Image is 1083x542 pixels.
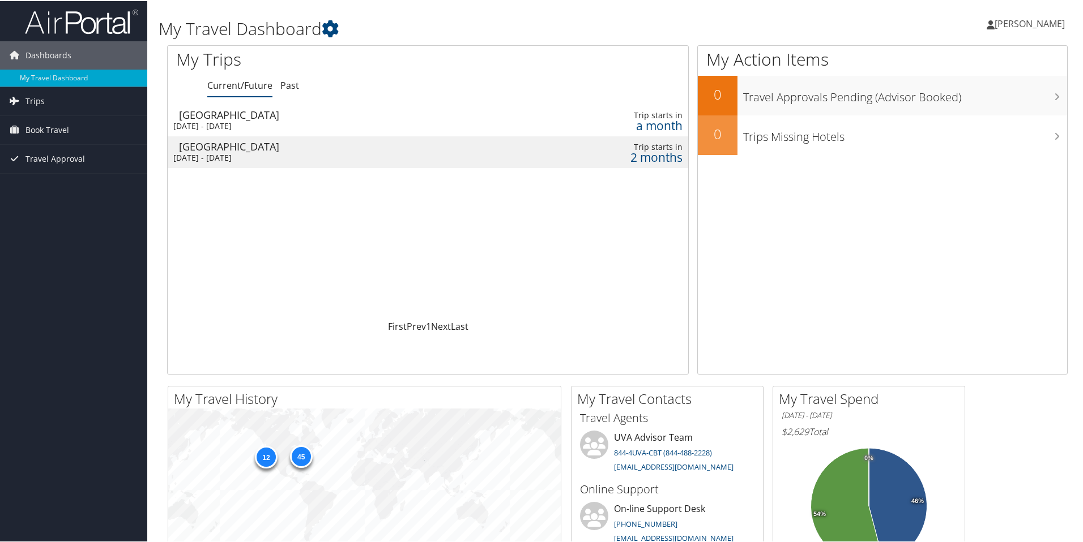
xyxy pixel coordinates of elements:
h2: My Travel Contacts [577,388,763,407]
h3: Online Support [580,480,754,496]
h3: Trips Missing Hotels [743,122,1067,144]
img: airportal-logo.png [25,7,138,34]
a: Prev [407,319,426,332]
div: a month [547,119,683,130]
a: Next [431,319,451,332]
li: UVA Advisor Team [574,429,760,476]
a: 0Travel Approvals Pending (Advisor Booked) [698,75,1067,114]
h1: My Travel Dashboard [159,16,770,40]
a: 844-4UVA-CBT (844-488-2228) [614,446,712,457]
tspan: 54% [813,510,826,517]
a: [PERSON_NAME] [987,6,1076,40]
div: 12 [254,445,277,467]
span: [PERSON_NAME] [995,16,1065,29]
h2: 0 [698,84,737,103]
h2: My Travel History [174,388,561,407]
h2: 0 [698,123,737,143]
div: Trip starts in [547,141,683,151]
span: Book Travel [25,115,69,143]
h3: Travel Agents [580,409,754,425]
a: [EMAIL_ADDRESS][DOMAIN_NAME] [614,532,734,542]
tspan: 0% [864,454,873,461]
h1: My Action Items [698,46,1067,70]
tspan: 46% [911,497,924,504]
div: 2 months [547,151,683,161]
div: [DATE] - [DATE] [173,152,473,162]
span: Dashboards [25,40,71,68]
a: 1 [426,319,431,332]
a: First [388,319,407,332]
a: [EMAIL_ADDRESS][DOMAIN_NAME] [614,461,734,471]
h2: My Travel Spend [779,388,965,407]
a: Past [280,78,299,91]
div: Trip starts in [547,109,683,119]
a: Last [451,319,468,332]
a: 0Trips Missing Hotels [698,114,1067,154]
div: 45 [289,444,312,467]
div: [GEOGRAPHIC_DATA] [179,109,479,119]
h1: My Trips [176,46,463,70]
span: Trips [25,86,45,114]
div: [GEOGRAPHIC_DATA] [179,140,479,150]
h6: Total [782,424,956,437]
span: $2,629 [782,424,809,437]
a: [PHONE_NUMBER] [614,518,677,528]
span: Travel Approval [25,144,85,172]
div: [DATE] - [DATE] [173,120,473,130]
a: Current/Future [207,78,272,91]
h3: Travel Approvals Pending (Advisor Booked) [743,83,1067,104]
h6: [DATE] - [DATE] [782,409,956,420]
